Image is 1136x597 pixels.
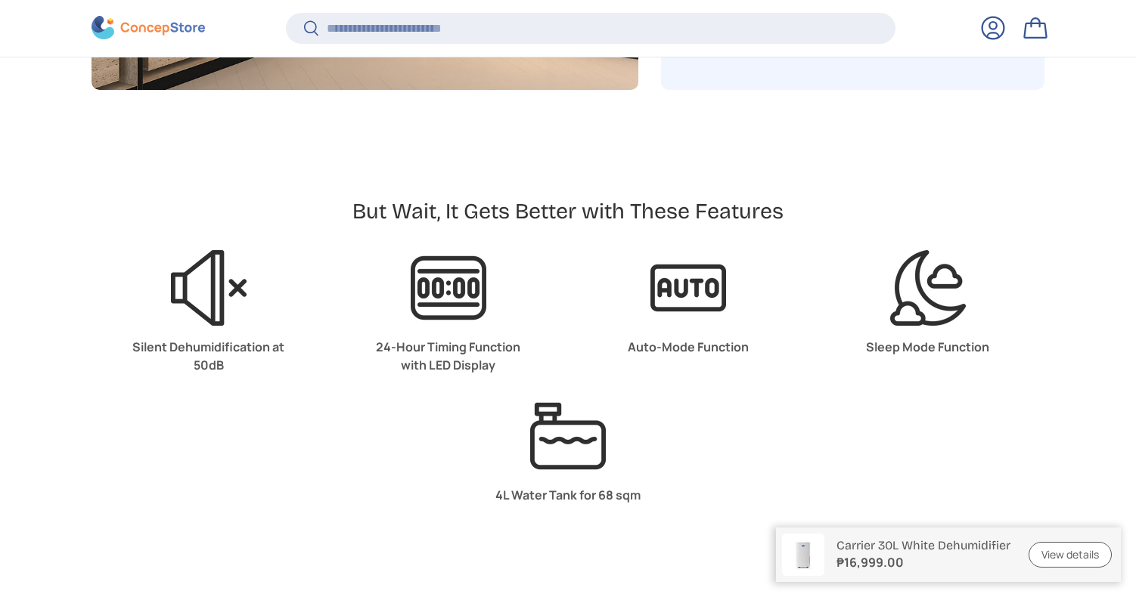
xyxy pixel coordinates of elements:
img: carrier-dehumidifier-30-liter-full-view-concepstore [782,534,824,576]
strong: Auto-Mode Function [628,339,749,355]
h2: But Wait, It Gets Better with These Features [352,197,784,225]
strong: 4L Water Tank for 68 sqm [495,487,641,503]
strong: Silent Dehumidification at 50dB [132,339,284,373]
a: View details [1029,542,1112,568]
strong: 24-Hour Timing Function with LED Display [376,339,520,373]
img: ConcepStore [92,17,205,40]
p: Carrier 30L White Dehumidifier [836,538,1010,552]
strong: ₱16,999.00 [836,553,1010,571]
strong: Sleep Mode Function​ [866,339,989,355]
